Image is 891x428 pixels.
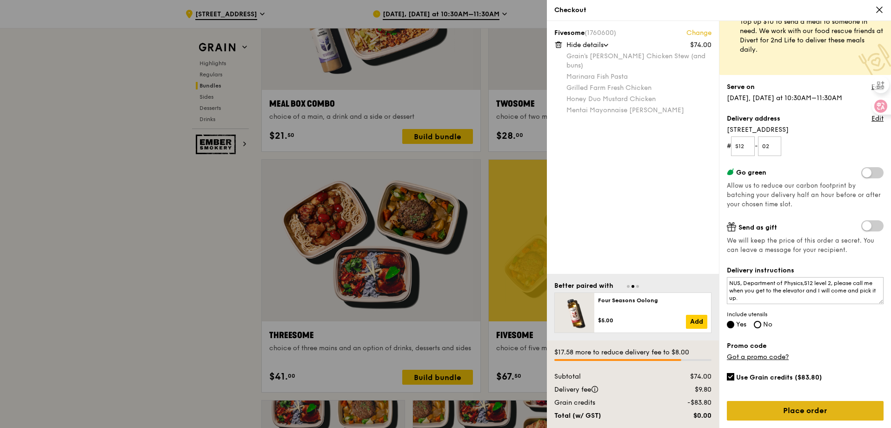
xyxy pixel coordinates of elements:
span: Use Grain credits ($83.80) [736,374,822,381]
div: -$83.80 [661,398,717,408]
span: [DATE], [DATE] at 10:30AM–11:30AM [727,94,842,102]
div: Grain credits [549,398,661,408]
span: Go to slide 1 [627,285,630,288]
label: Delivery address [727,114,780,123]
span: No [763,320,772,328]
span: (1760600) [585,29,616,37]
div: $0.00 [661,411,717,421]
div: Total (w/ GST) [549,411,661,421]
div: Delivery fee [549,385,661,394]
span: We will keep the price of this order a secret. You can leave a message for your recipient. [727,236,884,255]
span: [STREET_ADDRESS] [727,125,884,135]
div: Honey Duo Mustard Chicken [566,95,711,104]
div: Better paired with [554,281,613,291]
div: Mentai Mayonnaise [PERSON_NAME] [566,106,711,115]
input: Floor [731,136,755,156]
input: No [754,321,761,328]
div: Grilled Farm Fresh Chicken [566,83,711,93]
span: Allow us to reduce our carbon footprint by batching your delivery half an hour before or after yo... [727,182,881,208]
a: Add [686,315,707,329]
a: Place order [727,401,884,421]
span: Go to slide 3 [636,285,639,288]
a: Got a promo code? [727,353,789,361]
form: # - [727,136,884,156]
span: Yes [736,320,746,328]
p: Top up $10 to send a meal to someone in need. We work with our food rescue friends at Divert for ... [740,17,884,54]
input: Yes [727,321,734,328]
div: Fivesome [554,28,711,38]
div: Checkout [554,6,884,15]
div: Grain's [PERSON_NAME] Chicken Stew (and buns) [566,52,711,70]
div: $9.80 [661,385,717,394]
span: Send as gift [738,224,777,231]
a: Edit [871,114,884,123]
div: Four Seasons Oolong [598,297,707,304]
input: Use Grain credits ($83.80) [727,373,734,380]
span: Go to slide 2 [632,285,634,288]
div: $5.00 [598,317,686,324]
label: Delivery instructions [727,266,884,275]
img: Meal donation [858,44,891,77]
div: $17.58 more to reduce delivery fee to $8.00 [554,348,711,357]
div: Subtotal [549,372,661,381]
div: $74.00 [661,372,717,381]
div: $74.00 [690,41,711,50]
label: Promo code [727,341,884,351]
a: Edit [871,82,884,92]
label: Serve on [727,82,755,92]
span: Hide details [566,41,604,49]
input: Unit [758,136,782,156]
div: Marinara Fish Pasta [566,72,711,82]
a: Change [686,28,711,38]
span: Include utensils [727,311,884,318]
span: Go green [736,169,766,177]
